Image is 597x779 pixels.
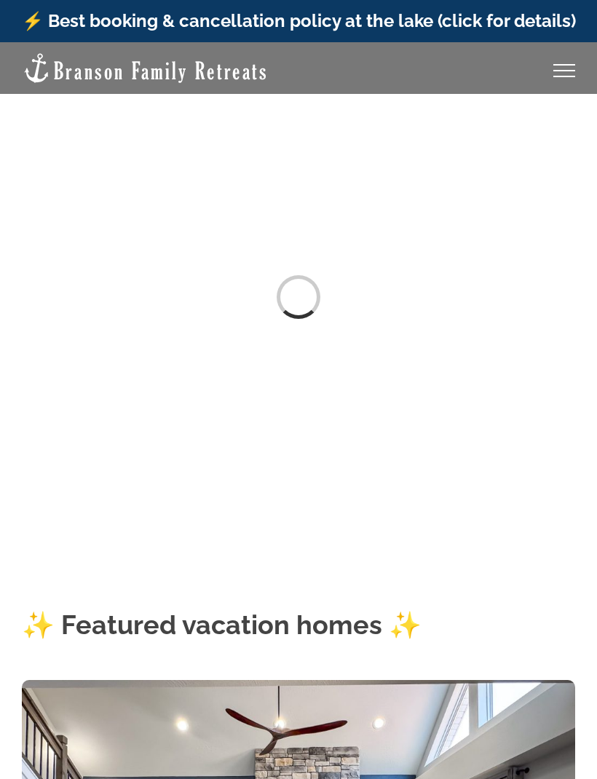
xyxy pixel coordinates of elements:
[268,266,329,328] div: Loading...
[535,64,593,77] a: Toggle Menu
[22,609,422,640] strong: ✨ Featured vacation homes ✨
[22,679,575,697] a: Skye Retreat at Table Rock Lake-3004-Edit
[22,52,269,84] img: Branson Family Retreats Logo
[22,10,576,31] a: ⚡️ Best booking & cancellation policy at the lake (click for details)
